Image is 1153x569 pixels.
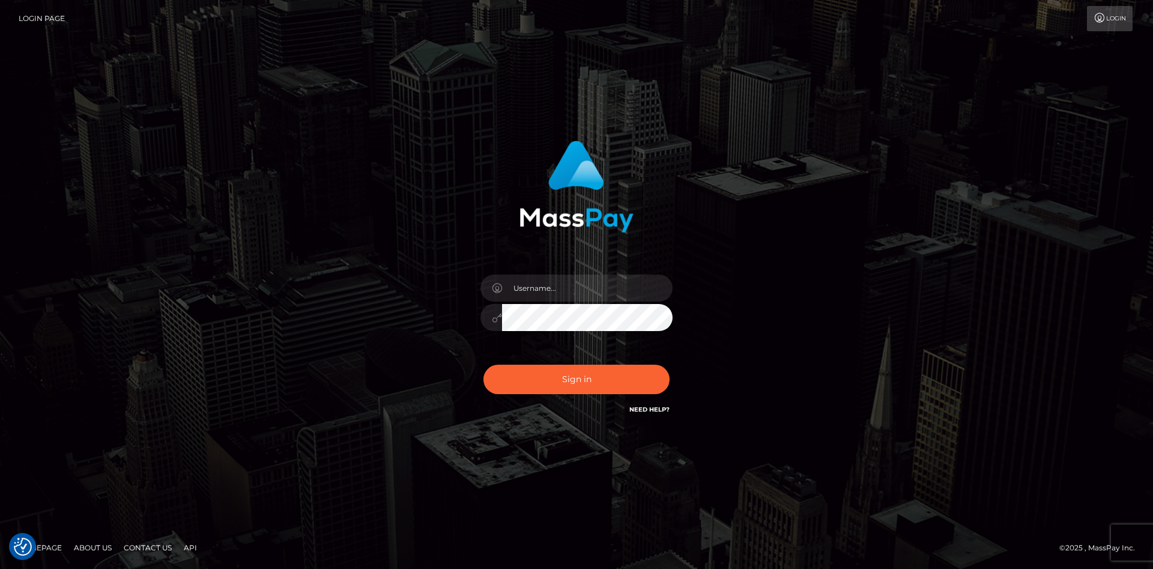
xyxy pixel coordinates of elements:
[629,406,670,413] a: Need Help?
[483,365,670,394] button: Sign in
[19,6,65,31] a: Login Page
[1087,6,1133,31] a: Login
[69,538,117,557] a: About Us
[1059,541,1144,555] div: © 2025 , MassPay Inc.
[502,275,673,302] input: Username...
[14,538,32,556] button: Consent Preferences
[179,538,202,557] a: API
[519,141,634,233] img: MassPay Login
[14,538,32,556] img: Revisit consent button
[119,538,177,557] a: Contact Us
[13,538,67,557] a: Homepage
